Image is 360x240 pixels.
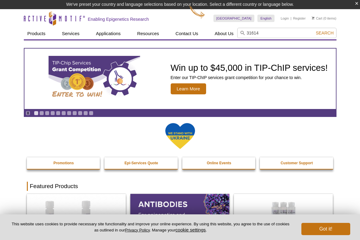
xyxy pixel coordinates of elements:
[125,161,158,165] strong: Epi-Services Quote
[67,111,71,115] a: Go to slide 7
[89,111,93,115] a: Go to slide 11
[78,111,82,115] a: Go to slide 9
[316,31,333,35] span: Search
[49,56,140,102] img: TIP-ChIP Services Grant Competition
[281,161,313,165] strong: Customer Support
[10,221,291,233] p: This website uses cookies to provide necessary site functionality and improve your online experie...
[92,28,124,39] a: Applications
[165,122,195,150] img: We Stand With Ukraine
[88,16,149,22] h2: Enabling Epigenetics Research
[293,16,306,20] a: Register
[312,16,322,20] a: Cart
[125,228,150,232] a: Privacy Policy
[312,15,336,22] li: (0 items)
[50,111,55,115] a: Go to slide 4
[211,28,237,39] a: About Us
[182,157,256,169] a: Online Events
[171,63,328,72] h2: Win up to $45,000 in TIP-ChIP services!
[257,15,275,22] a: English
[34,111,38,115] a: Go to slide 1
[24,49,336,109] article: TIP-ChIP Services Grant Competition
[291,15,292,22] li: |
[237,28,336,38] input: Keyword, Cat. No.
[189,5,205,19] img: Change Here
[172,28,202,39] a: Contact Us
[53,161,74,165] strong: Promotions
[104,157,178,169] a: Epi-Services Quote
[133,28,163,39] a: Resources
[176,227,206,232] button: cookie settings
[207,161,231,165] strong: Online Events
[27,157,101,169] a: Promotions
[314,30,335,36] button: Search
[83,111,88,115] a: Go to slide 10
[58,28,83,39] a: Services
[171,83,206,94] span: Learn More
[24,28,49,39] a: Products
[171,75,328,80] p: Enter our TIP-ChIP services grant competition for your chance to win.
[24,49,336,109] a: TIP-ChIP Services Grant Competition Win up to $45,000 in TIP-ChIP services! Enter our TIP-ChIP se...
[26,111,30,115] a: Toggle autoplay
[312,16,315,20] img: Your Cart
[213,15,255,22] a: [GEOGRAPHIC_DATA]
[61,111,66,115] a: Go to slide 6
[39,111,44,115] a: Go to slide 2
[260,157,334,169] a: Customer Support
[56,111,60,115] a: Go to slide 5
[281,16,289,20] a: Login
[27,182,333,191] h2: Featured Products
[45,111,49,115] a: Go to slide 3
[72,111,77,115] a: Go to slide 8
[301,223,350,235] button: Got it!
